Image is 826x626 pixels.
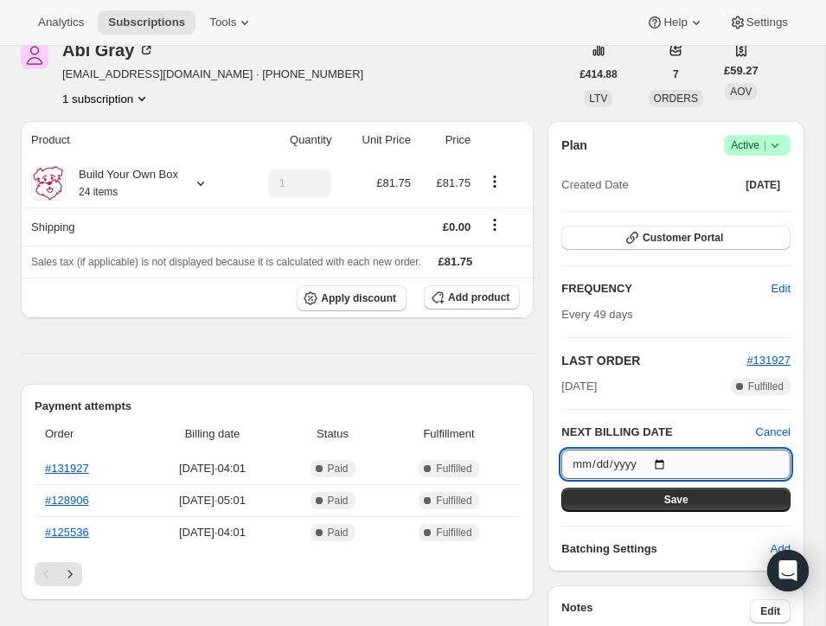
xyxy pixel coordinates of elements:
[58,562,82,586] button: Next
[436,462,471,476] span: Fulfilled
[45,494,89,507] a: #128906
[569,62,627,86] button: £414.88
[719,10,798,35] button: Settings
[45,526,89,539] a: #125536
[448,291,509,304] span: Add product
[297,285,407,311] button: Apply discount
[561,488,791,512] button: Save
[561,137,587,154] h2: Plan
[673,67,679,81] span: 7
[376,176,411,189] span: £81.75
[561,308,632,321] span: Every 49 days
[38,16,84,29] span: Analytics
[79,186,118,198] small: 24 items
[21,121,239,159] th: Product
[35,562,520,586] nav: Pagination
[561,540,771,558] h6: Batching Settings
[439,255,473,268] span: £81.75
[481,172,509,191] button: Product actions
[663,62,689,86] button: 7
[98,10,195,35] button: Subscriptions
[209,16,236,29] span: Tools
[35,415,143,453] th: Order
[748,380,784,393] span: Fulfilled
[756,424,791,441] button: Cancel
[772,280,791,297] span: Edit
[561,176,628,194] span: Created Date
[148,425,278,443] span: Billing date
[643,231,723,245] span: Customer Portal
[730,86,752,98] span: AOV
[771,540,791,558] span: Add
[45,462,89,475] a: #131927
[767,550,809,591] div: Open Intercom Messenger
[561,280,771,297] h2: FREQUENCY
[148,460,278,477] span: [DATE] · 04:01
[579,67,617,81] span: £414.88
[108,16,185,29] span: Subscriptions
[636,10,714,35] button: Help
[21,42,48,69] span: Abi Gray
[724,62,759,80] span: £59.27
[561,226,791,250] button: Customer Portal
[239,121,337,159] th: Quantity
[28,10,94,35] button: Analytics
[561,599,750,623] h3: Notes
[735,173,791,197] button: [DATE]
[416,121,476,159] th: Price
[561,378,597,395] span: [DATE]
[731,137,784,154] span: Active
[746,352,791,369] button: #131927
[66,166,178,201] div: Build Your Own Box
[589,93,607,105] span: LTV
[62,90,150,107] button: Product actions
[436,494,471,508] span: Fulfilled
[336,121,416,159] th: Unit Price
[437,176,471,189] span: £81.75
[443,220,471,233] span: £0.00
[746,354,791,367] a: #131927
[760,604,780,618] span: Edit
[746,16,788,29] span: Settings
[62,66,363,83] span: [EMAIL_ADDRESS][DOMAIN_NAME] · [PHONE_NUMBER]
[746,178,780,192] span: [DATE]
[328,526,349,540] span: Paid
[388,425,510,443] span: Fulfillment
[31,166,66,201] img: product img
[31,256,421,268] span: Sales tax (if applicable) is not displayed because it is calculated with each new order.
[764,138,766,152] span: |
[328,462,349,476] span: Paid
[561,424,755,441] h2: NEXT BILLING DATE
[663,16,687,29] span: Help
[424,285,520,310] button: Add product
[62,42,155,59] div: Abi Gray
[148,524,278,541] span: [DATE] · 04:01
[760,535,801,563] button: Add
[664,493,688,507] span: Save
[199,10,264,35] button: Tools
[654,93,698,105] span: ORDERS
[148,492,278,509] span: [DATE] · 05:01
[750,599,791,623] button: Edit
[321,291,396,305] span: Apply discount
[481,215,509,234] button: Shipping actions
[21,208,239,246] th: Shipping
[436,526,471,540] span: Fulfilled
[287,425,377,443] span: Status
[328,494,349,508] span: Paid
[561,352,746,369] h2: LAST ORDER
[761,275,801,303] button: Edit
[35,398,520,415] h2: Payment attempts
